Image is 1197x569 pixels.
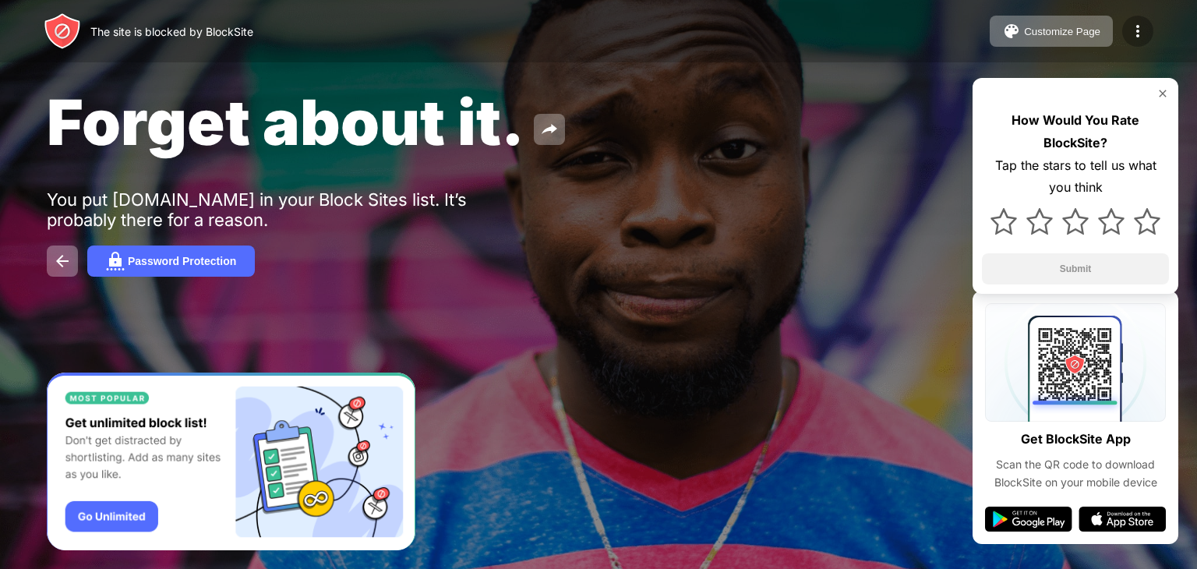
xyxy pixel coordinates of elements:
[47,84,524,160] span: Forget about it.
[47,373,415,551] iframe: Banner
[1079,507,1166,532] img: app-store.svg
[540,120,559,139] img: share.svg
[1024,26,1100,37] div: Customize Page
[985,507,1072,532] img: google-play.svg
[106,252,125,270] img: password.svg
[90,25,253,38] div: The site is blocked by BlockSite
[982,154,1169,200] div: Tap the stars to tell us what you think
[87,246,255,277] button: Password Protection
[1128,22,1147,41] img: menu-icon.svg
[1134,208,1160,235] img: star.svg
[985,303,1166,422] img: qrcode.svg
[1156,87,1169,100] img: rate-us-close.svg
[990,16,1113,47] button: Customize Page
[53,252,72,270] img: back.svg
[990,208,1017,235] img: star.svg
[1098,208,1125,235] img: star.svg
[982,253,1169,284] button: Submit
[47,189,528,230] div: You put [DOMAIN_NAME] in your Block Sites list. It’s probably there for a reason.
[1026,208,1053,235] img: star.svg
[1062,208,1089,235] img: star.svg
[982,109,1169,154] div: How Would You Rate BlockSite?
[985,456,1166,491] div: Scan the QR code to download BlockSite on your mobile device
[44,12,81,50] img: header-logo.svg
[1002,22,1021,41] img: pallet.svg
[1021,428,1131,451] div: Get BlockSite App
[128,255,236,267] div: Password Protection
